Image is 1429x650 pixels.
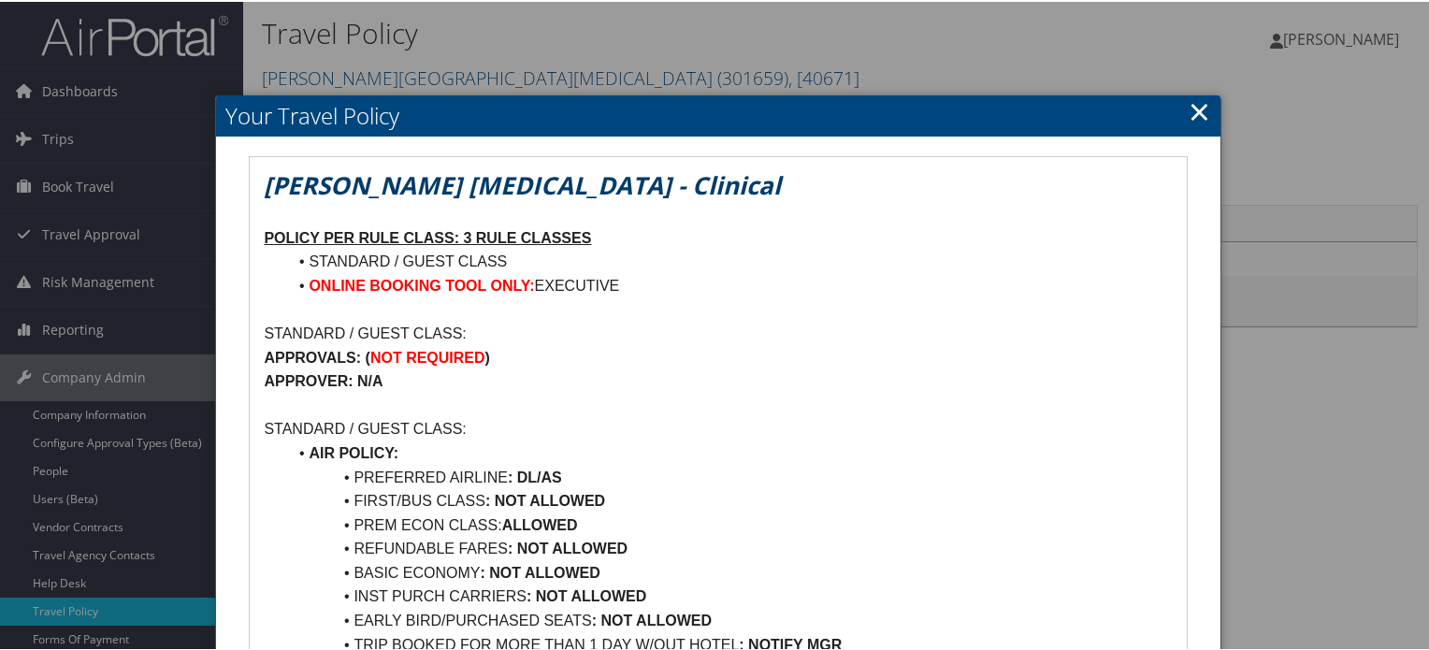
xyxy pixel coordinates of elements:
[264,415,1172,440] p: STANDARD / GUEST CLASS:
[286,583,1172,607] li: INST PURCH CARRIERS
[264,371,383,387] strong: APPROVER: N/A
[309,276,534,292] strong: ONLINE BOOKING TOOL ONLY:
[309,443,398,459] strong: AIR POLICY:
[264,166,781,200] em: [PERSON_NAME] [MEDICAL_DATA] - Clinical
[216,94,1220,135] h2: Your Travel Policy
[264,320,1172,344] p: STANDARD / GUEST CLASS:
[286,248,1172,272] li: STANDARD / GUEST CLASS
[1189,91,1210,128] a: Close
[508,468,562,484] strong: : DL/AS
[286,607,1172,631] li: EARLY BIRD/PURCHASED SEATS
[502,515,578,531] strong: ALLOWED
[286,512,1172,536] li: PREM ECON CLASS:
[286,272,1172,296] li: EXECUTIVE
[286,535,1172,559] li: REFUNDABLE FARES
[286,464,1172,488] li: PREFERRED AIRLINE
[264,348,361,364] strong: APPROVALS:
[485,348,490,364] strong: )
[286,559,1172,584] li: BASIC ECONOMY
[592,611,712,627] strong: : NOT ALLOWED
[527,586,646,602] strong: : NOT ALLOWED
[366,348,370,364] strong: (
[286,487,1172,512] li: FIRST/BUS CLASS
[485,491,490,507] strong: :
[264,228,591,244] u: POLICY PER RULE CLASS: 3 RULE CLASSES
[495,491,606,507] strong: NOT ALLOWED
[370,348,485,364] strong: NOT REQUIRED
[508,539,628,555] strong: : NOT ALLOWED
[481,563,600,579] strong: : NOT ALLOWED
